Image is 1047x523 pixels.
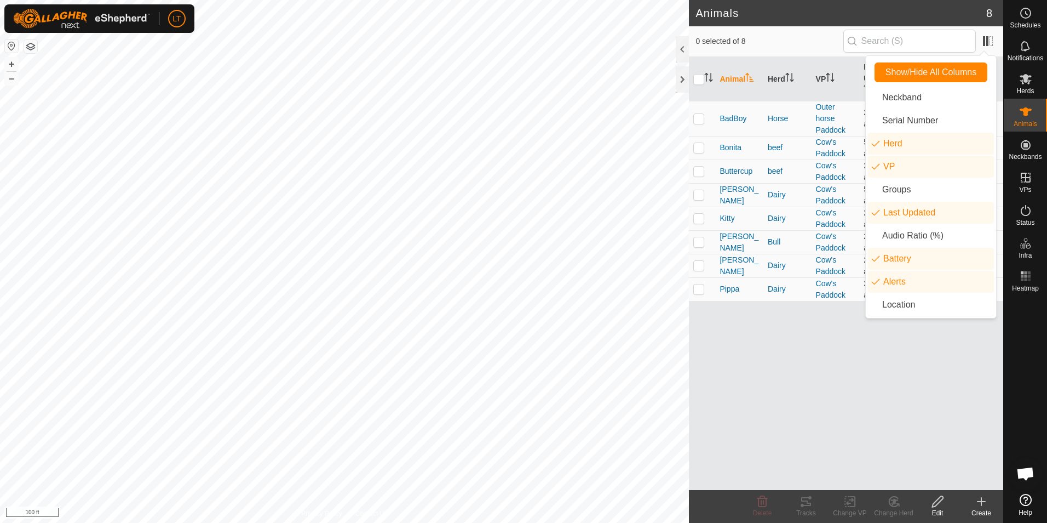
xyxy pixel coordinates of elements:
li: enum.columnList.lastUpdated [868,202,994,224]
span: [PERSON_NAME] [720,184,759,207]
span: Help [1019,509,1032,516]
span: Infra [1019,252,1032,259]
span: Sep 11, 2025, 2:03 PM [864,255,889,276]
span: Animals [1014,121,1037,127]
span: 8 [986,5,992,21]
div: Create [959,508,1003,518]
button: Show/Hide All Columns [875,62,987,82]
p-sorticon: Activate to sort [704,75,713,83]
a: Cow's Paddock [816,232,845,252]
a: Help [1004,490,1047,520]
div: Horse [768,113,807,124]
div: Change VP [828,508,872,518]
span: Sep 11, 2025, 1:33 PM [864,138,889,158]
button: Reset Map [5,39,18,53]
span: Schedules [1010,22,1040,29]
span: Buttercup [720,166,752,177]
div: beef [768,142,807,154]
span: Show/Hide All Columns [885,67,976,77]
img: Gallagher Logo [13,9,150,29]
span: 0 selected of 8 [695,36,843,47]
span: Delete [753,509,772,517]
span: Sep 11, 2025, 2:03 PM [864,208,889,229]
span: Notifications [1008,55,1043,61]
li: neckband.label.title [868,87,994,109]
div: Dairy [768,189,807,201]
span: Bonita [720,142,741,154]
p-sorticon: Activate to sort [864,86,872,95]
div: Bull [768,236,807,248]
th: Last Updated [859,57,907,101]
span: Neckbands [1009,154,1042,160]
li: enum.columnList.audioRatio [868,225,994,247]
span: Pippa [720,283,739,295]
p-sorticon: Activate to sort [826,75,835,83]
a: Privacy Policy [301,509,342,519]
span: [PERSON_NAME] [720,231,759,254]
span: Sep 11, 2025, 2:03 PM [864,279,889,299]
div: Tracks [784,508,828,518]
div: Open chat [1009,457,1042,490]
button: + [5,58,18,71]
li: neckband.label.serialNumber [868,110,994,132]
span: VPs [1019,186,1031,193]
span: BadBoy [720,113,746,124]
li: mob.label.mob [868,133,994,155]
h2: Animals [695,7,986,20]
a: Contact Us [355,509,388,519]
div: Dairy [768,213,807,224]
a: Cow's Paddock [816,255,845,276]
span: Heatmap [1012,285,1039,292]
li: common.label.location [868,294,994,316]
a: Outer horse Paddock [816,103,845,134]
button: – [5,72,18,85]
a: Cow's Paddock [816,279,845,299]
a: Cow's Paddock [816,208,845,229]
th: Animal [715,57,763,101]
a: Cow's Paddock [816,161,845,181]
p-sorticon: Activate to sort [785,75,794,83]
li: vp.label.vp [868,156,994,178]
div: beef [768,166,807,177]
div: Edit [916,508,959,518]
li: common.btn.groups [868,179,994,201]
p-sorticon: Activate to sort [745,75,754,83]
span: Sep 11, 2025, 2:03 PM [864,232,889,252]
span: [PERSON_NAME] [720,254,759,277]
li: animal.label.alerts [868,271,994,293]
span: Status [1016,219,1034,226]
th: Herd [763,57,812,101]
span: Sep 11, 2025, 2:03 PM [864,108,889,128]
span: Sep 11, 2025, 1:33 PM [864,185,889,205]
input: Search (S) [843,30,976,53]
th: VP [812,57,860,101]
li: neckband.label.battery [868,248,994,270]
a: Cow's Paddock [816,185,845,205]
div: Change Herd [872,508,916,518]
span: LT [172,13,181,25]
button: Map Layers [24,40,37,53]
a: Cow's Paddock [816,138,845,158]
span: Herds [1016,88,1034,94]
div: Dairy [768,260,807,271]
div: Dairy [768,283,807,295]
span: Kitty [720,213,734,224]
span: Sep 11, 2025, 2:03 PM [864,161,889,181]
